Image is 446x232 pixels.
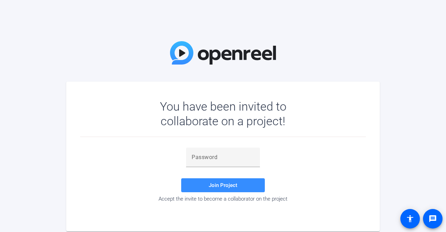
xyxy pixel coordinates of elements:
[406,215,414,223] mat-icon: accessibility
[192,153,254,162] input: Password
[181,178,265,192] button: Join Project
[429,215,437,223] mat-icon: message
[140,99,307,128] div: You have been invited to collaborate on a project!
[170,41,276,65] img: OpenReel Logo
[80,196,366,202] div: Accept the invite to become a collaborator on the project
[209,182,237,188] span: Join Project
